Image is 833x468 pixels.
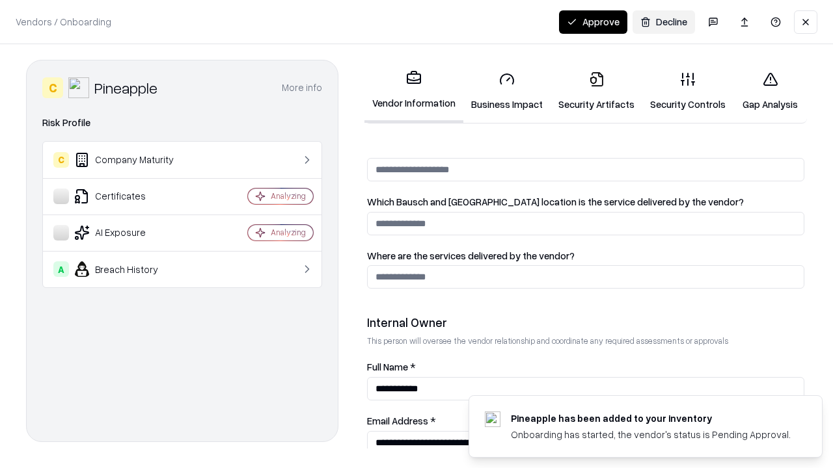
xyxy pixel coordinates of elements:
[16,15,111,29] p: Vendors / Onboarding
[367,362,804,372] label: Full Name *
[367,315,804,330] div: Internal Owner
[94,77,157,98] div: Pineapple
[53,152,69,168] div: C
[642,61,733,122] a: Security Controls
[42,77,63,98] div: C
[53,225,209,240] div: AI Exposure
[42,115,322,131] div: Risk Profile
[53,261,209,277] div: Breach History
[733,61,807,122] a: Gap Analysis
[68,77,89,98] img: Pineapple
[367,197,804,207] label: Which Bausch and [GEOGRAPHIC_DATA] location is the service delivered by the vendor?
[551,61,642,122] a: Security Artifacts
[511,428,791,441] div: Onboarding has started, the vendor's status is Pending Approval.
[367,251,804,261] label: Where are the services delivered by the vendor?
[271,190,306,201] div: Analyzing
[282,76,322,99] button: More info
[485,411,500,427] img: pineappleenergy.com
[271,227,306,238] div: Analyzing
[53,152,209,168] div: Company Maturity
[559,10,627,34] button: Approve
[633,10,695,34] button: Decline
[53,188,209,204] div: Certificates
[364,60,463,123] a: Vendor Information
[367,416,804,426] label: Email Address *
[53,261,69,277] div: A
[511,411,791,425] div: Pineapple has been added to your inventory
[367,335,804,346] p: This person will oversee the vendor relationship and coordinate any required assessments or appro...
[463,61,551,122] a: Business Impact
